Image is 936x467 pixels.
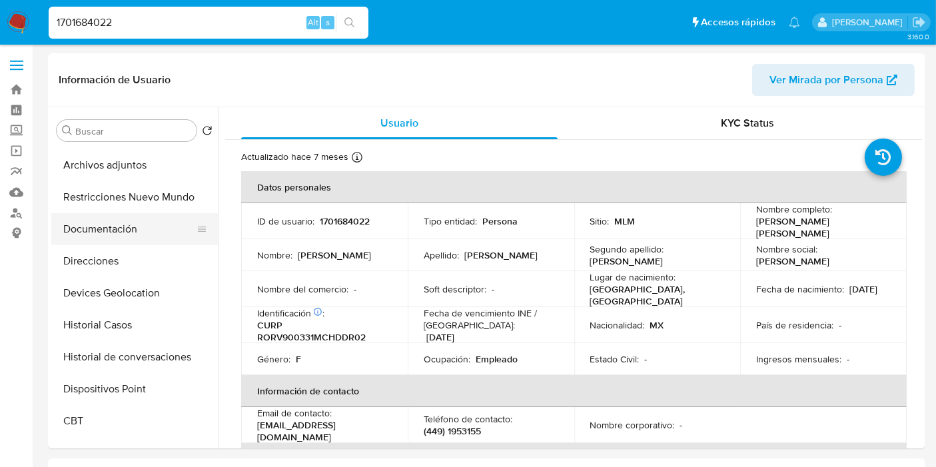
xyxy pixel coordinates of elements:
p: Identificación : [257,307,324,319]
p: [GEOGRAPHIC_DATA], [GEOGRAPHIC_DATA] [590,283,719,307]
button: Buscar [62,125,73,136]
button: Volver al orden por defecto [202,125,213,140]
p: MX [650,319,664,331]
p: Actualizado hace 7 meses [241,151,348,163]
p: [EMAIL_ADDRESS][DOMAIN_NAME] [257,419,386,443]
span: Alt [308,16,318,29]
p: [PERSON_NAME] [464,249,538,261]
input: Buscar [75,125,191,137]
p: País de residencia : [756,319,833,331]
button: Archivos adjuntos [51,149,218,181]
p: - [492,283,494,295]
button: Historial de conversaciones [51,341,218,373]
p: - [354,283,356,295]
button: Historial Casos [51,309,218,341]
p: Email de contacto : [257,407,332,419]
button: Direcciones [51,245,218,277]
p: Segundo apellido : [590,243,664,255]
p: - [839,319,841,331]
p: F [296,353,301,365]
p: Sitio : [590,215,610,227]
h1: Información de Usuario [59,73,171,87]
p: [PERSON_NAME] [756,255,829,267]
p: Nombre completo : [756,203,832,215]
p: Persona [482,215,518,227]
button: Dispositivos Point [51,373,218,405]
span: KYC Status [721,115,775,131]
p: ID de usuario : [257,215,314,227]
p: - [847,353,849,365]
p: Tipo entidad : [424,215,477,227]
p: - [645,353,648,365]
p: fernando.ftapiamartinez@mercadolibre.com.mx [832,16,907,29]
p: Fecha de nacimiento : [756,283,844,295]
span: s [326,16,330,29]
span: Accesos rápidos [701,15,775,29]
p: [PERSON_NAME] [PERSON_NAME] [756,215,885,239]
p: CURP RORV900331MCHDDR02 [257,319,386,343]
p: Nombre del comercio : [257,283,348,295]
p: [DATE] [426,331,454,343]
p: Empleado [476,353,518,365]
button: Documentación [51,213,207,245]
p: Soft descriptor : [424,283,486,295]
p: Nombre social : [756,243,817,255]
p: (449) 1953155 [424,425,481,437]
button: Devices Geolocation [51,277,218,309]
p: - [680,419,683,431]
p: Ingresos mensuales : [756,353,841,365]
input: Buscar usuario o caso... [49,14,368,31]
p: [PERSON_NAME] [590,255,664,267]
p: MLM [615,215,636,227]
span: Usuario [380,115,418,131]
p: [DATE] [849,283,877,295]
p: 1701684022 [320,215,370,227]
p: Nombre : [257,249,292,261]
p: Nacionalidad : [590,319,645,331]
a: Notificaciones [789,17,800,28]
p: [PERSON_NAME] [298,249,371,261]
p: Nombre corporativo : [590,419,675,431]
p: Lugar de nacimiento : [590,271,676,283]
button: search-icon [336,13,363,32]
button: Restricciones Nuevo Mundo [51,181,218,213]
button: Ver Mirada por Persona [752,64,915,96]
p: Apellido : [424,249,459,261]
p: Teléfono de contacto : [424,413,512,425]
th: Datos personales [241,171,907,203]
p: Ocupación : [424,353,470,365]
th: Información de contacto [241,375,907,407]
button: CBT [51,405,218,437]
a: Salir [912,15,926,29]
span: Ver Mirada por Persona [769,64,883,96]
p: Estado Civil : [590,353,640,365]
p: Género : [257,353,290,365]
p: Fecha de vencimiento INE / [GEOGRAPHIC_DATA] : [424,307,558,331]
